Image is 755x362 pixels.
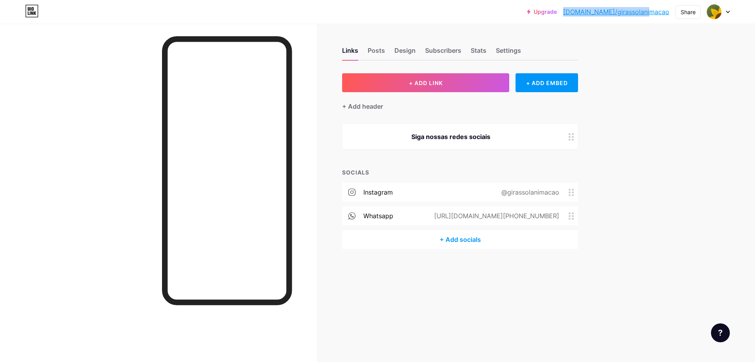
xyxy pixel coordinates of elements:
div: Share [681,8,696,16]
a: [DOMAIN_NAME]/girassolanimacao [563,7,669,17]
div: + ADD EMBED [516,73,578,92]
div: Links [342,46,358,60]
span: + ADD LINK [409,80,443,86]
div: + Add socials [342,230,578,249]
div: @girassolanimacao [489,187,569,197]
div: [URL][DOMAIN_NAME][PHONE_NUMBER] [422,211,569,221]
div: Siga nossas redes sociais [352,132,550,141]
div: SOCIALS [342,168,578,176]
div: Stats [471,46,486,60]
div: Posts [368,46,385,60]
div: instagram [363,187,393,197]
img: Girassol Comunicação Edições [707,4,722,19]
a: Upgrade [527,9,557,15]
div: Design [394,46,416,60]
div: Subscribers [425,46,461,60]
div: Settings [496,46,521,60]
div: whatsapp [363,211,393,221]
button: + ADD LINK [342,73,509,92]
div: + Add header [342,102,383,111]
